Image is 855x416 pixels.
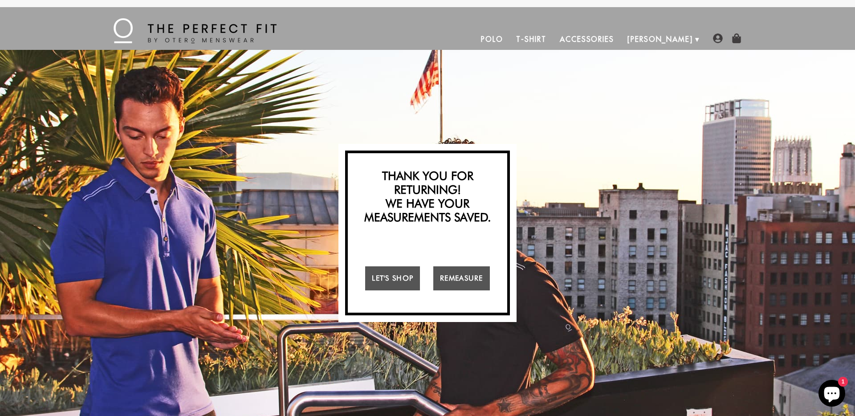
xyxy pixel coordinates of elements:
[816,380,848,409] inbox-online-store-chat: Shopify online store chat
[621,29,700,50] a: [PERSON_NAME]
[352,169,503,224] h2: Thank you for returning! We have your measurements saved.
[433,266,490,290] a: Remeasure
[365,266,420,290] a: Let's Shop
[732,33,741,43] img: shopping-bag-icon.png
[509,29,553,50] a: T-Shirt
[553,29,621,50] a: Accessories
[114,18,277,43] img: The Perfect Fit - by Otero Menswear - Logo
[713,33,723,43] img: user-account-icon.png
[474,29,510,50] a: Polo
